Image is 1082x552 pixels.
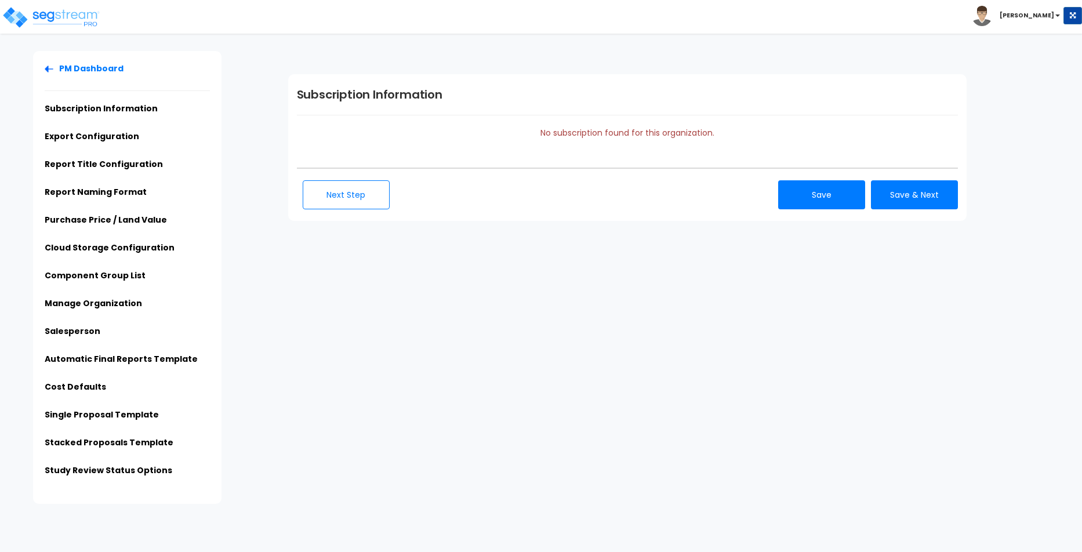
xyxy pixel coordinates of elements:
[45,297,142,309] a: Manage Organization
[972,6,992,26] img: avatar.png
[303,180,390,209] button: Next Step
[45,353,198,365] a: Automatic Final Reports Template
[45,103,158,114] a: Subscription Information
[45,270,146,281] a: Component Group List
[45,325,100,337] a: Salesperson
[45,186,147,198] a: Report Naming Format
[297,86,958,103] h1: Subscription Information
[45,130,139,142] a: Export Configuration
[1000,11,1054,20] b: [PERSON_NAME]
[45,242,175,253] a: Cloud Storage Configuration
[45,437,173,448] a: Stacked Proposals Template
[45,409,159,420] a: Single Proposal Template
[871,180,958,209] button: Save & Next
[540,127,714,139] span: No subscription found for this organization.
[45,214,167,226] a: Purchase Price / Land Value
[2,6,100,29] img: logo_pro_r.png
[45,464,172,476] a: Study Review Status Options
[778,180,865,209] button: Save
[45,66,53,72] img: Back
[45,158,163,170] a: Report Title Configuration
[45,381,106,393] a: Cost Defaults
[45,63,124,74] a: PM Dashboard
